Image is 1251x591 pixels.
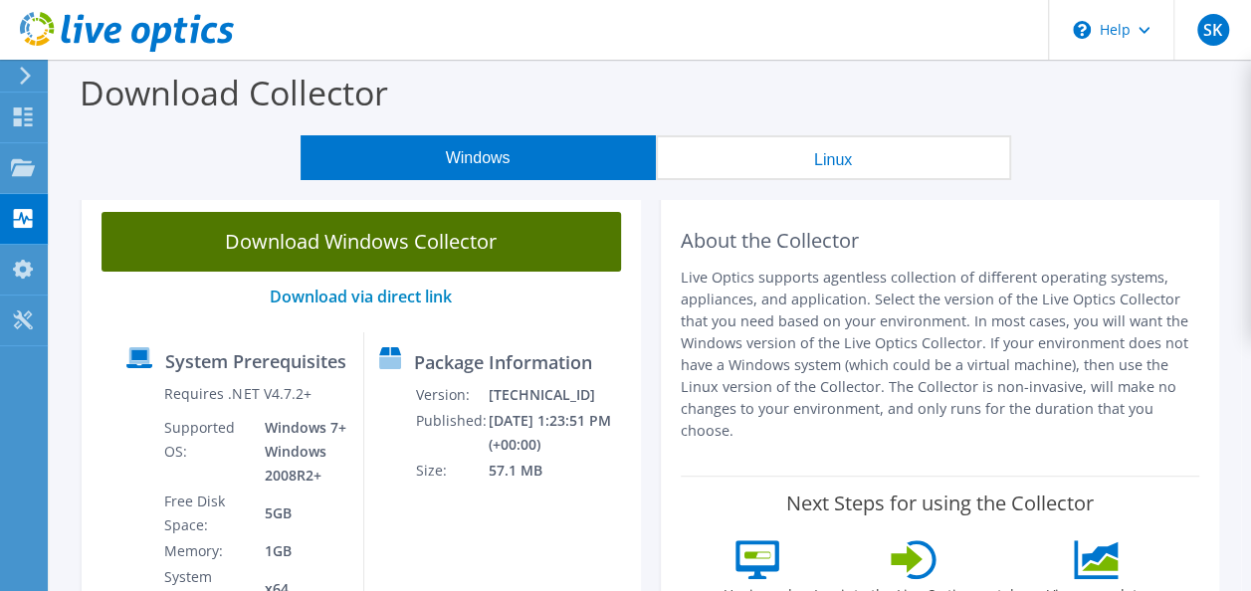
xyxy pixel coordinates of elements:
[786,492,1094,515] label: Next Steps for using the Collector
[681,229,1200,253] h2: About the Collector
[301,135,656,180] button: Windows
[1073,21,1091,39] svg: \n
[250,489,348,538] td: 5GB
[164,384,311,404] label: Requires .NET V4.7.2+
[488,382,632,408] td: [TECHNICAL_ID]
[415,408,488,458] td: Published:
[1197,14,1229,46] span: SK
[415,458,488,484] td: Size:
[681,267,1200,442] p: Live Optics supports agentless collection of different operating systems, appliances, and applica...
[163,538,249,564] td: Memory:
[165,351,346,371] label: System Prerequisites
[163,489,249,538] td: Free Disk Space:
[250,538,348,564] td: 1GB
[488,408,632,458] td: [DATE] 1:23:51 PM (+00:00)
[414,352,592,372] label: Package Information
[80,70,388,115] label: Download Collector
[488,458,632,484] td: 57.1 MB
[270,286,452,307] a: Download via direct link
[102,212,621,272] a: Download Windows Collector
[415,382,488,408] td: Version:
[656,135,1011,180] button: Linux
[163,415,249,489] td: Supported OS:
[250,415,348,489] td: Windows 7+ Windows 2008R2+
